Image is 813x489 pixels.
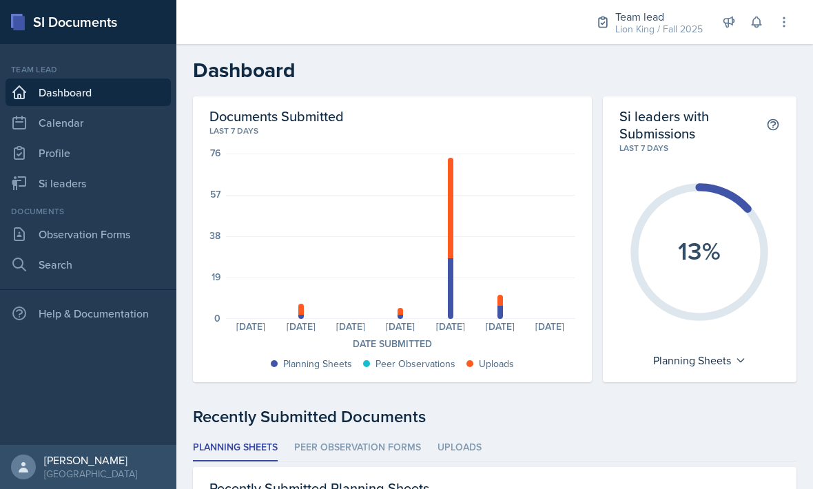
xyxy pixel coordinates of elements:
[6,251,171,278] a: Search
[210,148,220,158] div: 76
[6,63,171,76] div: Team lead
[479,357,514,371] div: Uploads
[209,107,575,125] h2: Documents Submitted
[619,142,780,154] div: Last 7 days
[426,322,475,331] div: [DATE]
[214,313,220,323] div: 0
[209,337,575,351] div: Date Submitted
[44,467,137,481] div: [GEOGRAPHIC_DATA]
[615,22,703,37] div: Lion King / Fall 2025
[209,231,220,240] div: 38
[209,125,575,137] div: Last 7 days
[6,220,171,248] a: Observation Forms
[375,357,455,371] div: Peer Observations
[210,189,220,199] div: 57
[44,453,137,467] div: [PERSON_NAME]
[6,169,171,197] a: Si leaders
[475,322,525,331] div: [DATE]
[276,322,325,331] div: [DATE]
[226,322,276,331] div: [DATE]
[6,109,171,136] a: Calendar
[193,58,796,83] h2: Dashboard
[212,272,220,282] div: 19
[678,232,721,268] text: 13%
[6,300,171,327] div: Help & Documentation
[6,205,171,218] div: Documents
[6,139,171,167] a: Profile
[438,435,482,461] li: Uploads
[294,435,421,461] li: Peer Observation Forms
[6,79,171,106] a: Dashboard
[193,404,796,429] div: Recently Submitted Documents
[615,8,703,25] div: Team lead
[619,107,766,142] h2: Si leaders with Submissions
[646,349,753,371] div: Planning Sheets
[375,322,425,331] div: [DATE]
[283,357,352,371] div: Planning Sheets
[193,435,278,461] li: Planning Sheets
[525,322,575,331] div: [DATE]
[326,322,375,331] div: [DATE]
